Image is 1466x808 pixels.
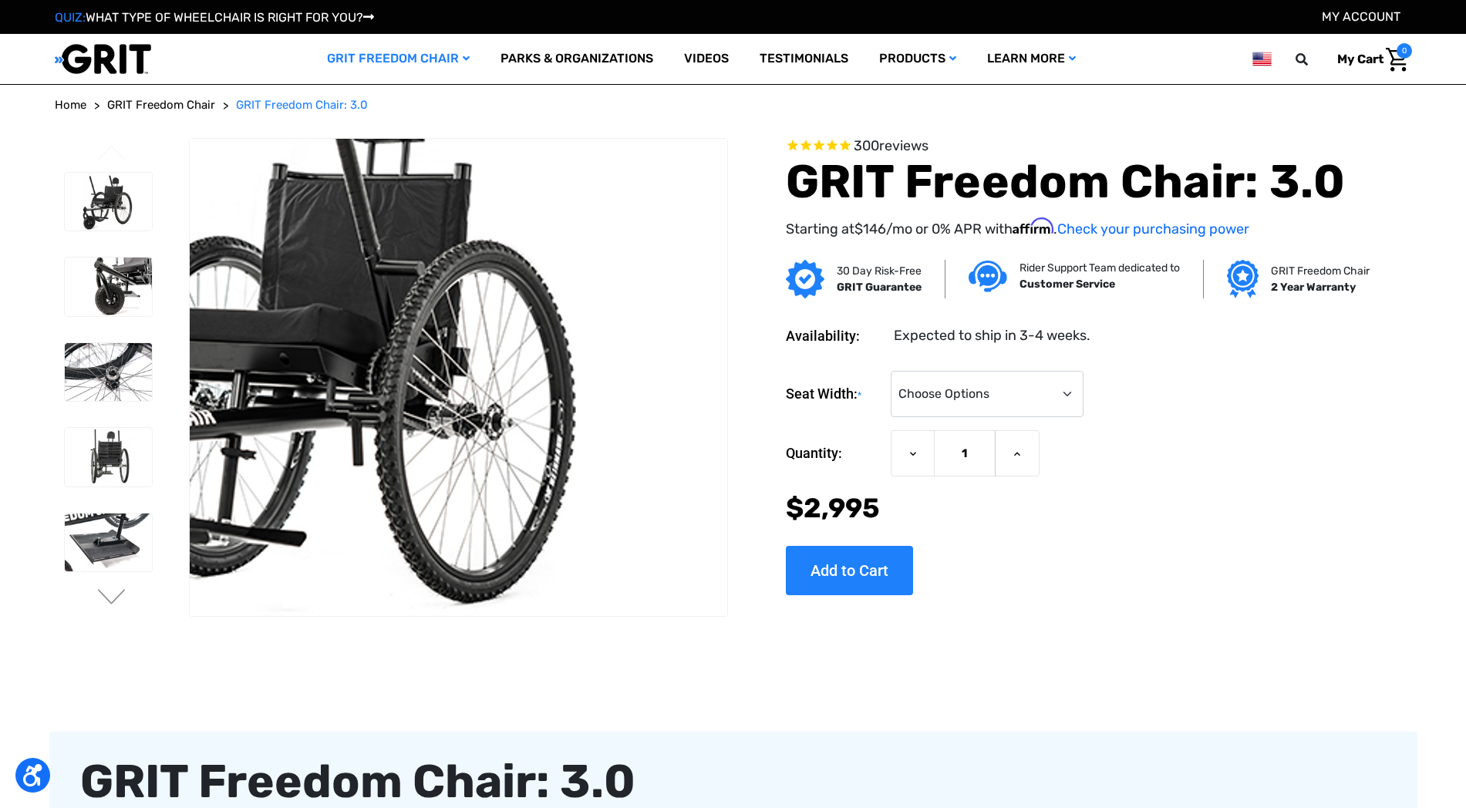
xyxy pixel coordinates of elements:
[55,10,374,25] a: QUIZ:WHAT TYPE OF WHEELCHAIR IS RIGHT FOR YOU?
[837,281,922,294] strong: GRIT Guarantee
[485,34,669,84] a: Parks & Organizations
[786,492,880,524] span: $2,995
[669,34,744,84] a: Videos
[107,98,215,112] span: GRIT Freedom Chair
[65,513,152,572] img: GRIT Freedom Chair: 3.0
[864,34,972,84] a: Products
[65,343,152,402] img: GRIT Freedom Chair: 3.0
[786,371,883,418] label: Seat Width:
[1322,9,1400,24] a: Account
[1271,281,1356,294] strong: 2 Year Warranty
[236,96,368,114] a: GRIT Freedom Chair: 3.0
[786,325,883,346] dt: Availability:
[1386,48,1408,72] img: Cart
[1303,43,1326,76] input: Search
[1326,43,1412,76] a: Cart with 0 items
[837,263,922,279] p: 30 Day Risk-Free
[55,10,86,25] span: QUIZ:
[65,428,152,486] img: GRIT Freedom Chair: 3.0
[65,173,152,231] img: GRIT Freedom Chair: 3.0
[879,137,928,154] span: reviews
[55,43,151,75] img: GRIT All-Terrain Wheelchair and Mobility Equipment
[236,98,368,112] span: GRIT Freedom Chair: 3.0
[969,261,1007,292] img: Customer service
[744,34,864,84] a: Testimonials
[786,217,1364,240] p: Starting at /mo or 0% APR with .
[55,96,86,114] a: Home
[972,34,1091,84] a: Learn More
[1397,43,1412,59] span: 0
[894,325,1090,346] dd: Expected to ship in 3-4 weeks.
[107,96,215,114] a: GRIT Freedom Chair
[1057,221,1249,237] a: Check your purchasing power - Learn more about Affirm Financing (opens in modal)
[786,260,824,298] img: GRIT Guarantee
[1227,260,1259,298] img: Grit freedom
[786,430,883,476] label: Quantity:
[312,34,485,84] a: GRIT Freedom Chair
[1019,278,1115,291] strong: Customer Service
[1337,52,1383,66] span: My Cart
[1387,709,1459,781] iframe: Tidio Chat
[55,98,86,112] span: Home
[786,138,1364,155] span: Rated 4.6 out of 5 stars 300 reviews
[1019,260,1180,276] p: Rider Support Team dedicated to
[854,137,928,154] span: 300 reviews
[786,154,1364,210] h1: GRIT Freedom Chair: 3.0
[1252,49,1271,69] img: us.png
[96,589,128,608] button: Go to slide 2 of 3
[55,96,1412,114] nav: Breadcrumb
[1013,217,1053,234] span: Affirm
[1271,263,1370,279] p: GRIT Freedom Chair
[854,221,886,237] span: $146
[96,145,128,163] button: Go to slide 3 of 3
[65,258,152,316] img: GRIT Freedom Chair: 3.0
[786,546,913,595] input: Add to Cart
